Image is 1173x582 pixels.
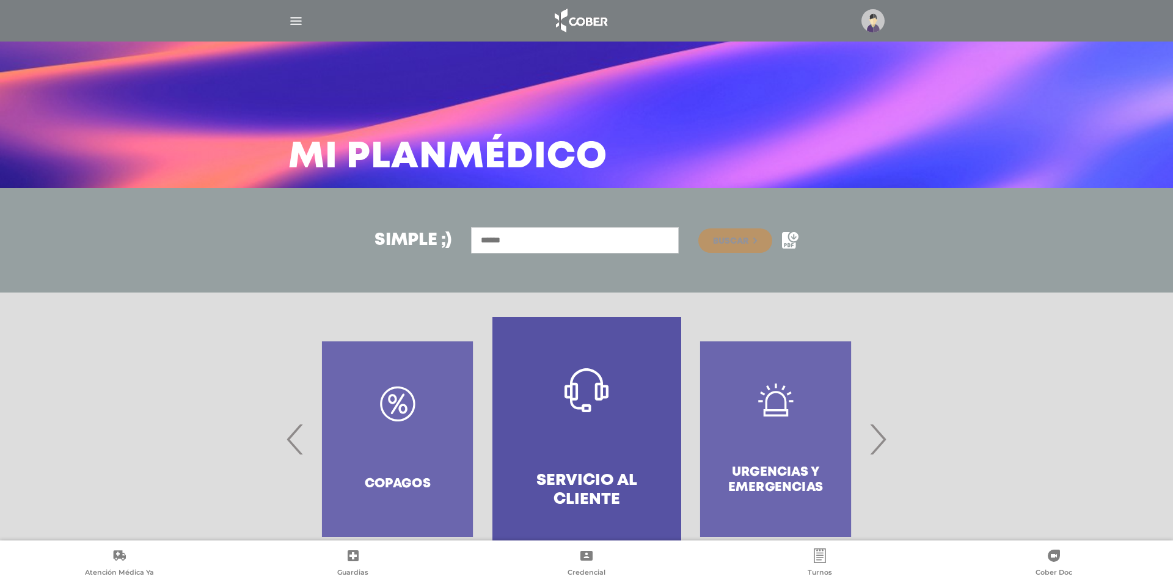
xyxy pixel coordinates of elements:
span: Credencial [568,568,605,579]
a: Servicio al Cliente [492,317,681,561]
a: Cober Doc [937,548,1171,580]
a: Atención Médica Ya [2,548,236,580]
span: Previous [283,406,307,472]
img: Cober_menu-lines-white.svg [288,13,304,29]
span: Buscar [713,237,748,246]
h4: Servicio al Cliente [514,471,659,509]
button: Buscar [698,228,772,253]
span: Next [866,406,890,472]
h3: Mi Plan Médico [288,142,607,173]
span: Guardias [337,568,368,579]
a: Guardias [236,548,469,580]
a: Turnos [703,548,937,580]
span: Atención Médica Ya [85,568,154,579]
a: Credencial [470,548,703,580]
span: Turnos [808,568,832,579]
span: Cober Doc [1036,568,1072,579]
img: logo_cober_home-white.png [548,6,612,35]
img: profile-placeholder.svg [861,9,885,32]
h3: Simple ;) [375,232,451,249]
